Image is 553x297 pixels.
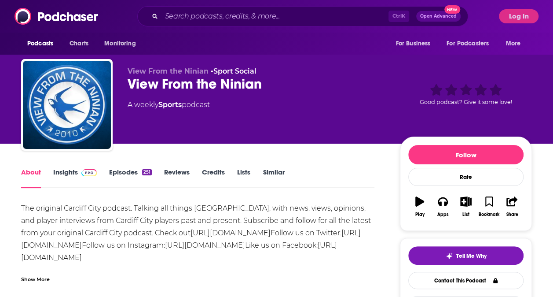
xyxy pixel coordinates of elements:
button: List [454,191,477,223]
img: tell me why sparkle [446,252,453,260]
a: Contact This Podcast [408,272,524,289]
button: Share [501,191,524,223]
span: More [506,37,521,50]
span: Open Advanced [420,14,457,19]
span: For Business [396,37,430,50]
button: Follow [408,145,524,164]
a: Sports [158,100,182,109]
div: The original Cardiff City podcast. Talking all things [GEOGRAPHIC_DATA], with news, views, opinio... [21,202,374,289]
button: tell me why sparkleTell Me Why [408,246,524,265]
a: [URL][DOMAIN_NAME] [165,241,245,249]
a: InsightsPodchaser Pro [53,168,97,188]
button: open menu [98,35,147,52]
button: open menu [500,35,532,52]
div: Share [506,212,518,217]
button: open menu [441,35,502,52]
span: Monitoring [104,37,136,50]
button: open menu [389,35,441,52]
div: Play [415,212,425,217]
img: View From the Ninian [23,61,111,149]
a: Lists [237,168,250,188]
a: Reviews [164,168,190,188]
span: Charts [70,37,88,50]
button: Log In [499,9,538,23]
img: Podchaser Pro [81,169,97,176]
span: Tell Me Why [456,252,487,260]
input: Search podcasts, credits, & more... [161,9,388,23]
button: Bookmark [477,191,500,223]
div: Bookmark [479,212,499,217]
a: Episodes251 [109,168,152,188]
a: Sport Social [213,67,256,75]
a: About [21,168,41,188]
span: • [211,67,256,75]
a: [URL][DOMAIN_NAME] [190,229,271,237]
button: Apps [431,191,454,223]
div: A weekly podcast [128,100,210,110]
a: Credits [202,168,225,188]
a: Charts [64,35,94,52]
span: Good podcast? Give it some love! [420,99,512,105]
div: 251 [142,169,152,175]
button: open menu [21,35,65,52]
span: Podcasts [27,37,53,50]
span: Ctrl K [388,11,409,22]
img: Podchaser - Follow, Share and Rate Podcasts [15,8,99,25]
span: New [444,5,460,14]
span: View From the Ninian [128,67,209,75]
div: Search podcasts, credits, & more... [137,6,468,26]
div: Rate [408,168,524,186]
div: Apps [437,212,449,217]
span: For Podcasters [447,37,489,50]
div: Good podcast? Give it some love! [400,67,532,122]
a: Similar [263,168,284,188]
button: Play [408,191,431,223]
button: Open AdvancedNew [416,11,461,22]
div: List [462,212,469,217]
